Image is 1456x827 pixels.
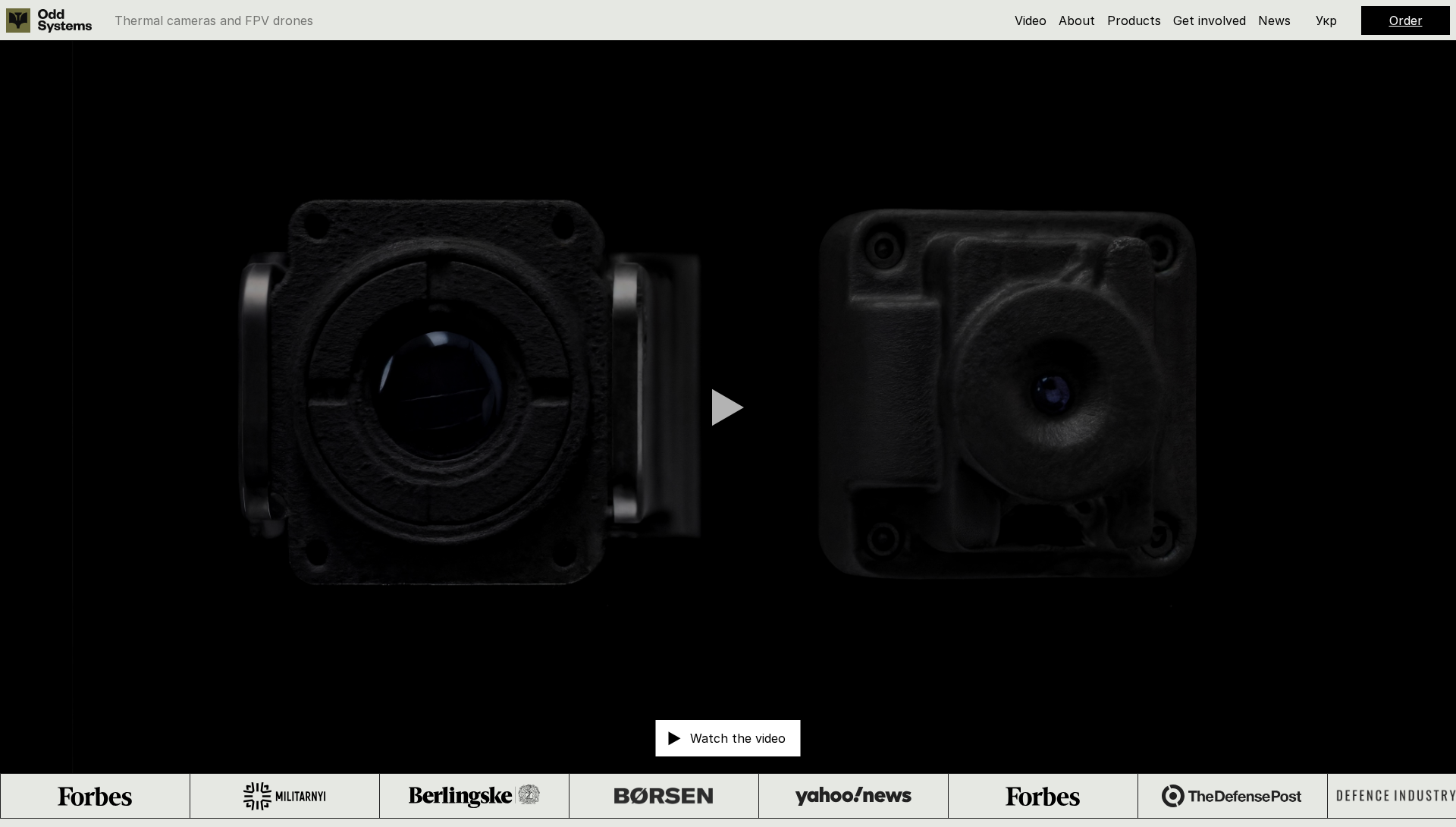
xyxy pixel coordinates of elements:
[1316,14,1337,27] p: Укр
[1173,13,1246,28] a: Get involved
[690,732,786,744] p: Watch the video
[1107,13,1161,28] a: Products
[1258,13,1291,28] a: News
[1015,13,1046,28] a: Video
[115,14,313,27] p: Thermal cameras and FPV drones
[1059,13,1095,28] a: About
[1389,13,1423,28] a: Order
